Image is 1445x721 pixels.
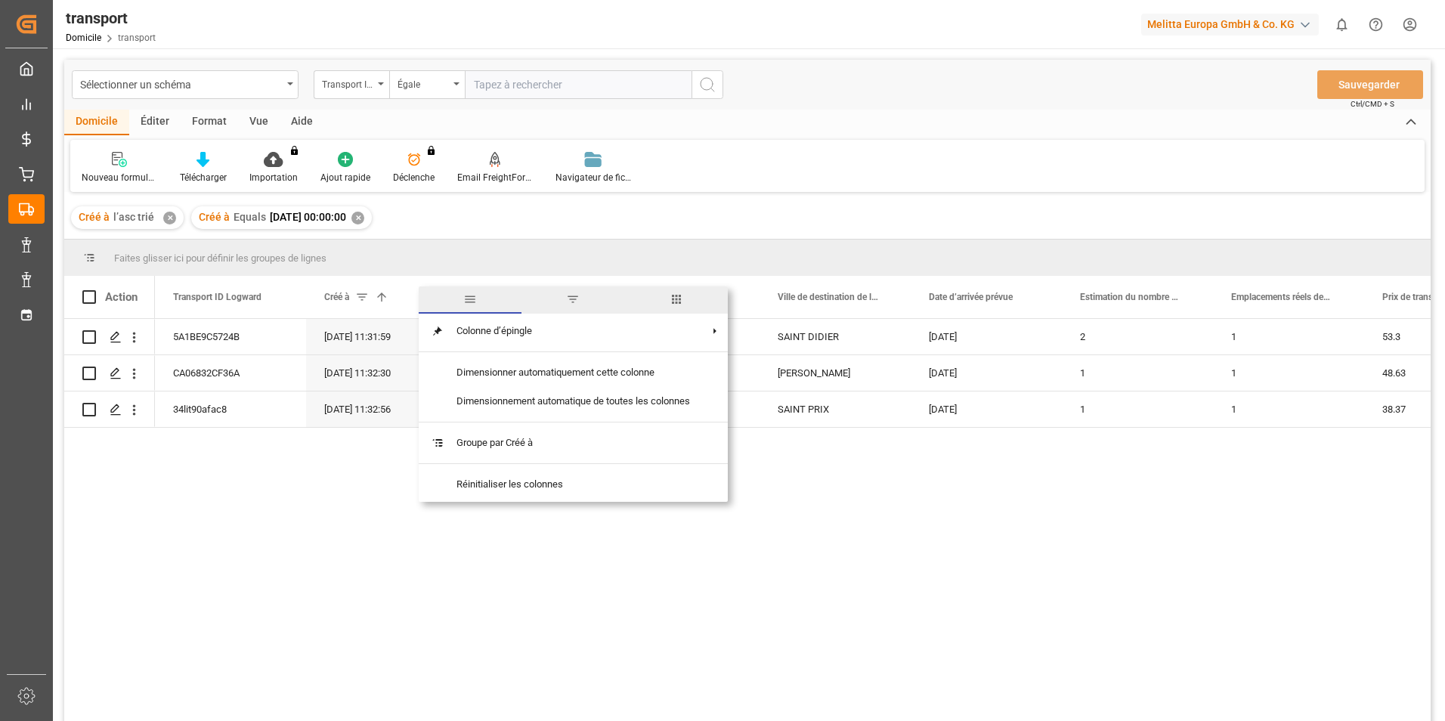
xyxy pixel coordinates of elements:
[306,391,457,427] div: [DATE] 11:32:56
[114,252,326,264] span: Faites glisser ici pour définir les groupes de lignes
[1062,355,1213,391] div: 1
[306,355,457,391] div: [DATE] 11:32:30
[66,7,156,29] div: transport
[444,317,702,345] span: Colonne d’épingle
[1080,292,1181,302] span: Estimation du nombre de places de palettes
[1141,10,1325,39] button: Melitta Europa GmbH & Co. KG
[521,286,624,314] span: filtre
[389,70,465,99] button: Ouvrir le menu
[444,429,702,457] span: Groupe par Créé à
[1317,70,1423,99] button: Sauvegarder
[173,292,261,302] span: Transport ID Logward
[163,212,176,224] div: ✕
[1213,355,1364,391] div: 1
[1147,17,1295,32] font: Melitta Europa GmbH & Co. KG
[465,70,692,99] input: Tapez à rechercher
[398,74,449,91] div: Égale
[113,211,154,223] span: l’asc trié
[320,171,370,184] div: Ajout rapide
[155,319,306,354] div: 5A1BE9C5724B
[280,110,324,135] div: Aide
[64,391,155,428] div: Appuyez sur ESPACE pour sélectionner cette rangée.
[351,212,364,224] div: ✕
[1213,391,1364,427] div: 1
[1213,319,1364,354] div: 1
[66,32,101,43] a: Domicile
[181,110,238,135] div: Format
[314,70,389,99] button: Ouvrir le menu
[1325,8,1359,42] button: Afficher 0 nouvelles notifications
[199,211,230,223] span: Créé à
[64,355,155,391] div: Appuyez sur ESPACE pour sélectionner cette rangée.
[911,391,1062,427] div: [DATE]
[234,211,266,223] span: Equals
[444,470,702,499] span: Réinitialiser les colonnes
[1359,8,1393,42] button: Centre d’aide
[64,110,129,135] div: Domicile
[1062,319,1213,354] div: 2
[911,319,1062,354] div: [DATE]
[1351,98,1394,110] span: Ctrl/CMD + S
[760,391,911,427] div: SAINT PRIX
[306,319,457,354] div: [DATE] 11:31:59
[457,171,533,184] div: Email FreightForwarders
[155,355,306,391] div: CA06832CF36A
[444,387,702,416] span: Dimensionnement automatique de toutes les colonnes
[82,171,157,184] div: Nouveau formulaire
[760,355,911,391] div: [PERSON_NAME]
[555,171,631,184] div: Navigateur de fichiers
[324,292,349,302] span: Créé à
[64,319,155,355] div: Appuyez sur ESPACE pour sélectionner cette rangée.
[419,286,521,314] span: Généralités
[180,171,227,184] div: Télécharger
[238,110,280,135] div: Vue
[625,286,728,314] span: colonnes
[72,70,299,99] button: Ouvrir le menu
[129,110,181,135] div: Éditer
[270,211,346,223] span: [DATE] 00:00:00
[778,292,879,302] span: Ville de destination de livraison
[929,292,1013,302] span: Date d’arrivée prévue
[1062,391,1213,427] div: 1
[155,391,306,427] div: 34lit90afac8
[444,358,702,387] span: Dimensionner automatiquement cette colonne
[760,319,911,354] div: SAINT DIDIER
[79,211,110,223] span: Créé à
[105,290,138,304] div: Action
[80,74,282,93] div: Sélectionner un schéma
[1231,292,1332,302] span: Emplacements réels des palettes
[911,355,1062,391] div: [DATE]
[322,74,373,91] div: Transport ID Logward
[692,70,723,99] button: Bouton de recherche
